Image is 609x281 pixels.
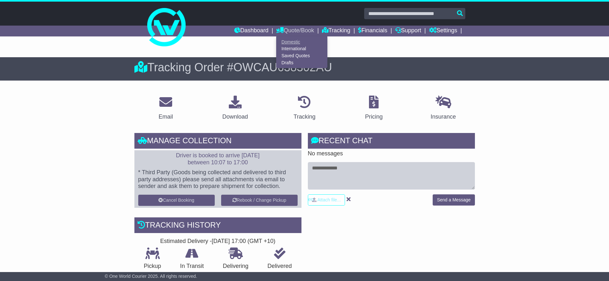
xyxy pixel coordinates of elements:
a: Download [218,93,252,123]
a: Email [154,93,177,123]
a: Financials [358,26,387,36]
p: Driver is booked to arrive [DATE] between 10:07 to 17:00 [138,152,298,166]
a: Pricing [361,93,387,123]
a: Tracking [289,93,319,123]
a: Quote/Book [276,26,314,36]
div: Tracking history [134,217,301,235]
span: OWCAU638302AU [233,61,332,74]
div: RECENT CHAT [308,133,475,150]
a: Settings [429,26,457,36]
a: Dashboard [234,26,268,36]
div: Pricing [365,113,383,121]
div: Insurance [431,113,456,121]
a: Drafts [276,59,327,66]
div: Tracking Order # [134,60,475,74]
button: Rebook / Change Pickup [221,195,298,206]
p: No messages [308,150,475,157]
a: Saved Quotes [276,52,327,59]
div: Estimated Delivery - [134,238,301,245]
button: Cancel Booking [138,195,215,206]
p: In Transit [171,263,213,270]
div: [DATE] 17:00 (GMT +10) [212,238,276,245]
a: Support [395,26,421,36]
p: Pickup [134,263,171,270]
p: * Third Party (Goods being collected and delivered to third party addresses) please send all atta... [138,169,298,190]
p: Delivered [258,263,301,270]
div: Download [222,113,248,121]
a: Domestic [276,38,327,45]
div: Quote/Book [276,36,327,68]
a: International [276,45,327,52]
p: Delivering [213,263,258,270]
button: Send a Message [433,194,475,206]
span: © One World Courier 2025. All rights reserved. [105,274,197,279]
a: Tracking [322,26,350,36]
div: Manage collection [134,133,301,150]
div: Email [158,113,173,121]
a: Insurance [427,93,460,123]
div: Tracking [293,113,315,121]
